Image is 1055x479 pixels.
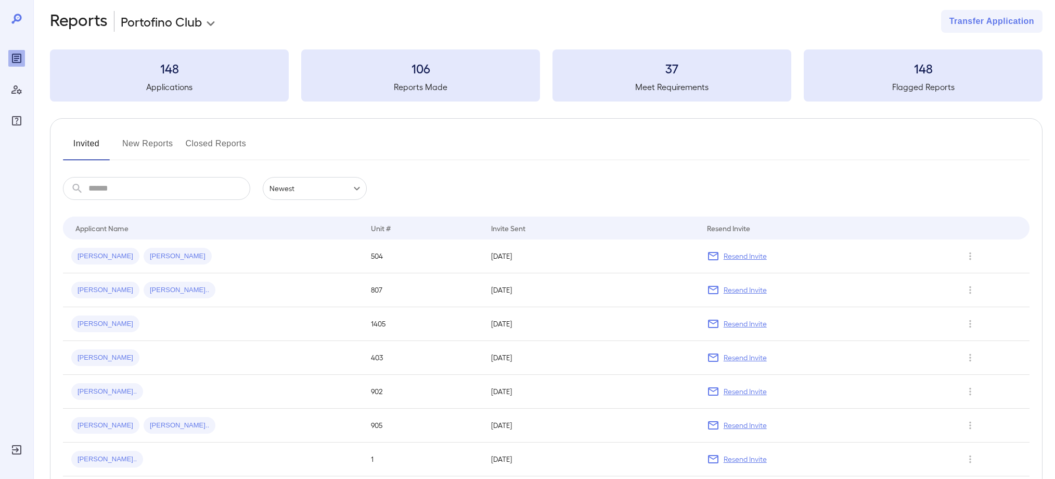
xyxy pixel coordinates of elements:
div: Unit # [371,222,391,234]
td: 807 [363,273,483,307]
button: Transfer Application [941,10,1043,33]
p: Resend Invite [724,352,767,363]
td: [DATE] [483,341,699,375]
h5: Applications [50,81,289,93]
td: 504 [363,240,483,273]
span: [PERSON_NAME] [71,251,139,261]
span: [PERSON_NAME] [71,421,139,431]
h5: Meet Requirements [552,81,791,93]
h3: 37 [552,60,791,77]
td: [DATE] [483,375,699,409]
button: Row Actions [962,316,979,332]
td: [DATE] [483,409,699,443]
td: 905 [363,409,483,443]
p: Resend Invite [724,251,767,261]
button: Row Actions [962,383,979,400]
td: [DATE] [483,307,699,341]
p: Resend Invite [724,420,767,431]
span: [PERSON_NAME] [71,319,139,329]
p: Resend Invite [724,319,767,329]
span: [PERSON_NAME].. [71,455,143,464]
div: FAQ [8,112,25,129]
h3: 106 [301,60,540,77]
button: Row Actions [962,417,979,434]
button: Row Actions [962,282,979,298]
td: 1 [363,443,483,476]
button: Row Actions [962,451,979,468]
h5: Reports Made [301,81,540,93]
h3: 148 [804,60,1043,77]
h5: Flagged Reports [804,81,1043,93]
span: [PERSON_NAME] [144,251,212,261]
span: [PERSON_NAME].. [144,285,215,295]
div: Applicant Name [75,222,128,234]
div: Newest [263,177,367,200]
div: Reports [8,50,25,67]
p: Resend Invite [724,285,767,295]
button: Row Actions [962,349,979,366]
button: Closed Reports [186,135,247,160]
div: Log Out [8,442,25,458]
td: [DATE] [483,273,699,307]
span: [PERSON_NAME].. [144,421,215,431]
button: Row Actions [962,248,979,264]
button: New Reports [122,135,173,160]
h3: 148 [50,60,289,77]
span: [PERSON_NAME].. [71,387,143,397]
td: 1405 [363,307,483,341]
p: Resend Invite [724,454,767,464]
span: [PERSON_NAME] [71,353,139,363]
p: Resend Invite [724,386,767,397]
div: Manage Users [8,81,25,98]
h2: Reports [50,10,108,33]
td: 403 [363,341,483,375]
td: [DATE] [483,240,699,273]
td: [DATE] [483,443,699,476]
td: 902 [363,375,483,409]
button: Invited [63,135,110,160]
div: Resend Invite [707,222,750,234]
span: [PERSON_NAME] [71,285,139,295]
p: Portofino Club [121,13,202,30]
summary: 148Applications106Reports Made37Meet Requirements148Flagged Reports [50,49,1043,102]
div: Invite Sent [491,222,525,234]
